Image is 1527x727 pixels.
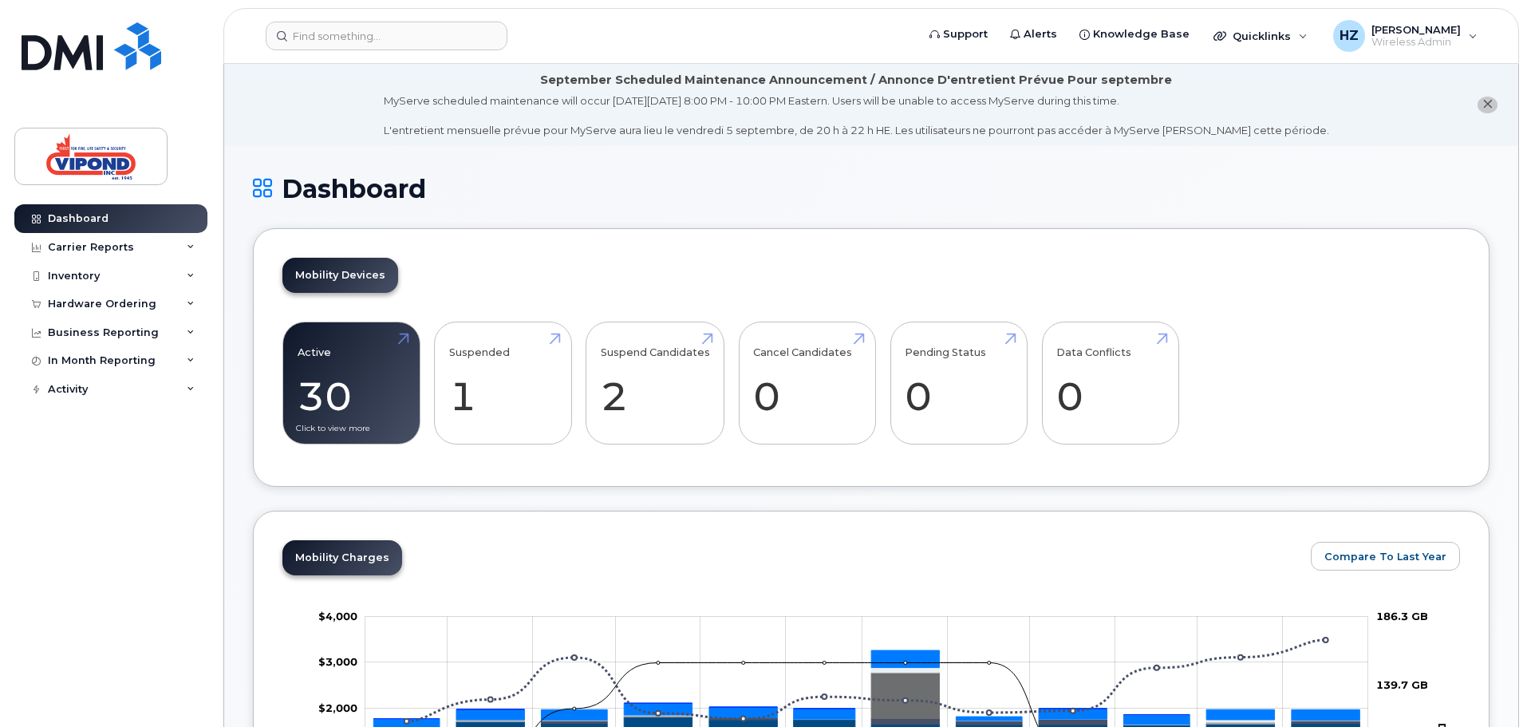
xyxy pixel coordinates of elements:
tspan: $3,000 [318,655,357,668]
a: Cancel Candidates 0 [753,330,861,436]
tspan: $2,000 [318,701,357,713]
a: Mobility Charges [282,540,402,575]
a: Data Conflicts 0 [1056,330,1164,436]
tspan: 139.7 GB [1376,678,1428,690]
g: $0 [318,701,357,713]
a: Active 30 [298,330,405,436]
button: Compare To Last Year [1311,542,1460,571]
a: Pending Status 0 [905,330,1012,436]
tspan: $4,000 [318,609,357,622]
g: $0 [318,655,357,668]
span: Compare To Last Year [1324,549,1446,564]
div: MyServe scheduled maintenance will occur [DATE][DATE] 8:00 PM - 10:00 PM Eastern. Users will be u... [384,93,1329,138]
div: September Scheduled Maintenance Announcement / Annonce D'entretient Prévue Pour septembre [540,72,1172,89]
g: $0 [318,609,357,622]
a: Suspend Candidates 2 [601,330,710,436]
a: Suspended 1 [449,330,557,436]
h1: Dashboard [253,175,1490,203]
tspan: 186.3 GB [1376,609,1428,622]
button: close notification [1478,97,1497,113]
a: Mobility Devices [282,258,398,293]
